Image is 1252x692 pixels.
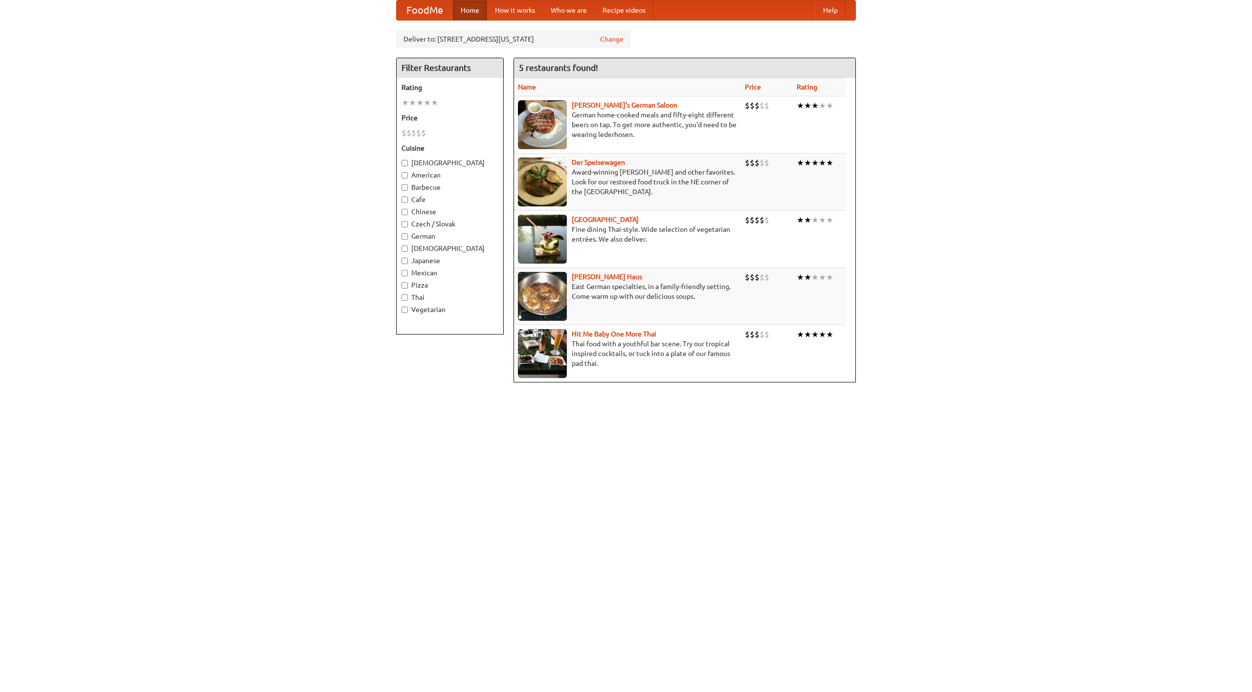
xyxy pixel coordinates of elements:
li: $ [750,272,755,283]
li: ★ [424,97,431,108]
li: $ [760,100,764,111]
input: Cafe [402,197,408,203]
li: $ [760,329,764,340]
p: East German specialties, in a family-friendly setting. Come warm up with our delicious soups. [518,282,737,301]
input: Czech / Slovak [402,221,408,227]
input: American [402,172,408,179]
p: German home-cooked meals and fifty-eight different beers on tap. To get more authentic, you'd nee... [518,110,737,139]
a: Name [518,83,536,91]
input: Chinese [402,209,408,215]
label: Czech / Slovak [402,219,498,229]
li: ★ [797,157,804,168]
li: ★ [797,215,804,225]
ng-pluralize: 5 restaurants found! [519,63,598,72]
a: Rating [797,83,817,91]
li: $ [760,215,764,225]
label: Cafe [402,195,498,204]
li: ★ [819,157,826,168]
img: babythai.jpg [518,329,567,378]
li: ★ [804,157,811,168]
li: ★ [819,272,826,283]
a: FoodMe [397,0,453,20]
li: $ [760,157,764,168]
li: ★ [819,215,826,225]
li: $ [755,100,760,111]
li: ★ [811,329,819,340]
input: Japanese [402,258,408,264]
li: $ [745,272,750,283]
input: Thai [402,294,408,301]
li: $ [750,100,755,111]
li: $ [406,128,411,138]
li: ★ [797,100,804,111]
h5: Cuisine [402,143,498,153]
li: ★ [811,100,819,111]
a: Hit Me Baby One More Thai [572,330,656,338]
li: $ [764,100,769,111]
label: [DEMOGRAPHIC_DATA] [402,244,498,253]
li: ★ [416,97,424,108]
input: Vegetarian [402,307,408,313]
input: German [402,233,408,240]
li: ★ [819,329,826,340]
li: $ [755,329,760,340]
li: ★ [826,100,833,111]
li: $ [745,215,750,225]
li: $ [760,272,764,283]
a: How it works [487,0,543,20]
li: $ [755,157,760,168]
div: Deliver to: [STREET_ADDRESS][US_STATE] [396,30,631,48]
a: [PERSON_NAME]'s German Saloon [572,101,677,109]
a: Der Speisewagen [572,158,625,166]
img: kohlhaus.jpg [518,272,567,321]
input: Mexican [402,270,408,276]
p: Thai food with a youthful bar scene. Try our tropical inspired cocktails, or tuck into a plate of... [518,339,737,368]
li: $ [750,157,755,168]
p: Fine dining Thai-style. Wide selection of vegetarian entrées. We also deliver. [518,224,737,244]
a: Change [600,34,624,44]
li: $ [745,329,750,340]
label: Pizza [402,280,498,290]
img: speisewagen.jpg [518,157,567,206]
label: Japanese [402,256,498,266]
label: German [402,231,498,241]
h5: Rating [402,83,498,92]
li: ★ [804,329,811,340]
li: $ [411,128,416,138]
li: ★ [811,272,819,283]
input: Pizza [402,282,408,289]
a: Help [815,0,846,20]
a: Price [745,83,761,91]
li: $ [764,272,769,283]
li: ★ [811,215,819,225]
li: $ [745,157,750,168]
label: [DEMOGRAPHIC_DATA] [402,158,498,168]
a: [GEOGRAPHIC_DATA] [572,216,639,223]
li: ★ [431,97,438,108]
li: ★ [826,272,833,283]
li: $ [764,329,769,340]
li: ★ [804,272,811,283]
label: Mexican [402,268,498,278]
li: ★ [402,97,409,108]
li: $ [755,272,760,283]
a: Who we are [543,0,595,20]
li: ★ [409,97,416,108]
li: ★ [797,272,804,283]
label: Vegetarian [402,305,498,314]
li: $ [416,128,421,138]
li: $ [764,215,769,225]
li: $ [750,329,755,340]
li: $ [421,128,426,138]
a: Recipe videos [595,0,653,20]
img: esthers.jpg [518,100,567,149]
a: [PERSON_NAME] Haus [572,273,642,281]
p: Award-winning [PERSON_NAME] and other favorites. Look for our restored food truck in the NE corne... [518,167,737,197]
li: ★ [826,157,833,168]
label: American [402,170,498,180]
label: Thai [402,292,498,302]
